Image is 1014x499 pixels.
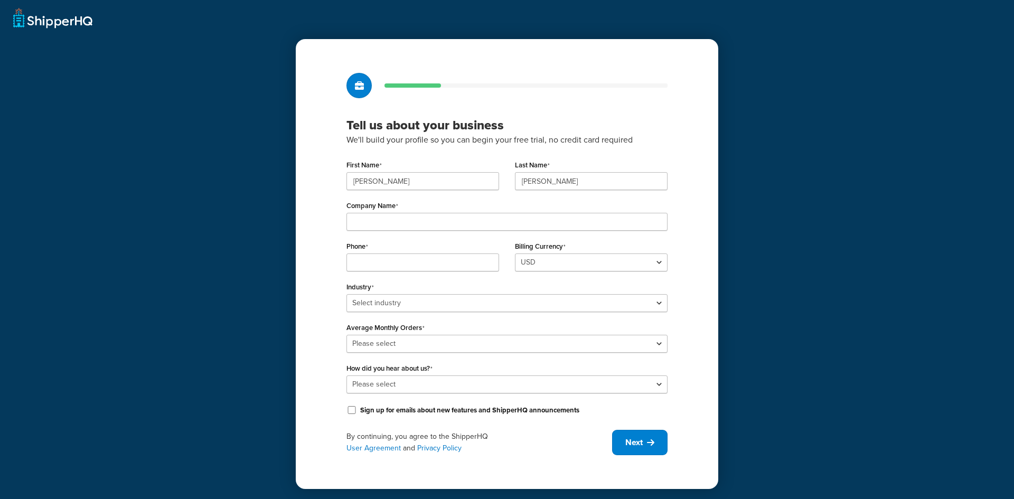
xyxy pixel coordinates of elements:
label: Sign up for emails about new features and ShipperHQ announcements [360,406,579,415]
h3: Tell us about your business [346,117,668,133]
label: First Name [346,161,382,170]
label: How did you hear about us? [346,364,433,373]
label: Average Monthly Orders [346,324,425,332]
a: User Agreement [346,442,401,454]
a: Privacy Policy [417,442,462,454]
label: Last Name [515,161,550,170]
label: Industry [346,283,374,291]
div: By continuing, you agree to the ShipperHQ and [346,431,612,454]
label: Billing Currency [515,242,566,251]
label: Company Name [346,202,398,210]
label: Phone [346,242,368,251]
span: Next [625,437,643,448]
p: We'll build your profile so you can begin your free trial, no credit card required [346,133,668,147]
button: Next [612,430,668,455]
